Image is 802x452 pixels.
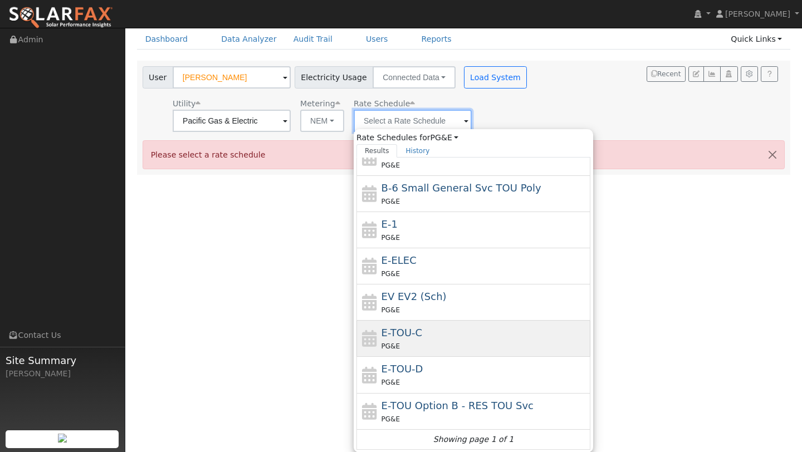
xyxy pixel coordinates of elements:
span: PG&E [382,415,400,423]
img: SolarFax [8,6,113,30]
span: Rate Schedules for [356,132,458,144]
span: E-1 [382,218,398,230]
a: Data Analyzer [213,29,285,50]
span: Please select a rate schedule [151,150,266,159]
span: PG&E [382,234,400,242]
div: [PERSON_NAME] [6,368,119,380]
div: Metering [300,98,344,110]
span: Alias: HEV2AN [354,99,415,108]
button: Close [761,141,784,168]
button: Edit User [688,66,704,82]
a: Audit Trail [285,29,341,50]
input: Select a Rate Schedule [354,110,472,132]
span: PG&E [382,306,400,314]
span: Electric Vehicle EV2 (Sch) [382,291,447,302]
button: Multi-Series Graph [703,66,721,82]
span: PG&E [382,198,400,205]
span: PG&E [382,161,400,169]
div: Utility [173,98,291,110]
button: Settings [741,66,758,82]
a: Dashboard [137,29,197,50]
span: Electricity Usage [295,66,373,89]
span: PG&E [382,270,400,278]
button: Connected Data [373,66,456,89]
img: retrieve [58,434,67,443]
a: Quick Links [722,29,790,50]
span: E-TOU-C [382,327,423,338]
span: Site Summary [6,353,119,368]
a: Reports [413,29,460,50]
span: [PERSON_NAME] [725,9,790,18]
button: Login As [720,66,737,82]
span: User [143,66,173,89]
input: Select a Utility [173,110,291,132]
a: PG&E [431,133,459,142]
span: E-TOU Option B - Residential Time of Use Service (All Baseline Regions) [382,400,534,411]
span: E-ELEC [382,254,417,266]
span: PG&E [382,379,400,386]
a: Results [356,144,398,158]
span: B-6 Small General Service TOU Poly Phase [382,182,541,194]
a: Users [358,29,397,50]
i: Showing page 1 of 1 [433,434,514,445]
span: B-19 Medium General Demand TOU (Secondary) Mandatory [382,146,561,158]
button: Recent [647,66,686,82]
input: Select a User [173,66,291,89]
span: PG&E [382,342,400,350]
span: E-TOU-D [382,363,423,375]
button: Load System [464,66,527,89]
button: NEM [300,110,344,132]
a: History [397,144,438,158]
a: Help Link [761,66,778,82]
